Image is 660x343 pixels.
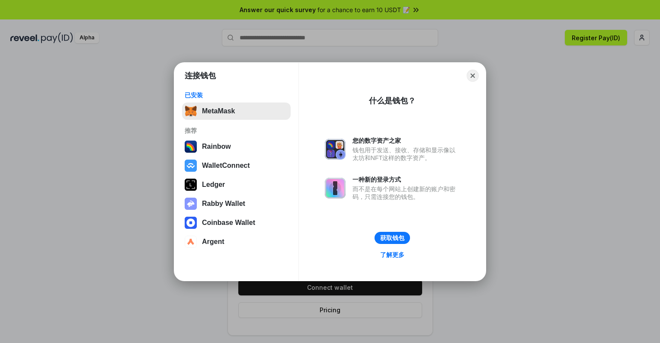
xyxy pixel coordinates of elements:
img: svg+xml,%3Csvg%20width%3D%22120%22%20height%3D%22120%22%20viewBox%3D%220%200%20120%20120%22%20fil... [185,141,197,153]
img: svg+xml,%3Csvg%20xmlns%3D%22http%3A%2F%2Fwww.w3.org%2F2000%2Fsvg%22%20fill%3D%22none%22%20viewBox... [325,178,346,199]
button: WalletConnect [182,157,291,174]
h1: 连接钱包 [185,71,216,81]
div: Rabby Wallet [202,200,245,208]
div: 钱包用于发送、接收、存储和显示像以太坊和NFT这样的数字资产。 [352,146,460,162]
button: Rabby Wallet [182,195,291,212]
img: svg+xml,%3Csvg%20xmlns%3D%22http%3A%2F%2Fwww.w3.org%2F2000%2Fsvg%22%20fill%3D%22none%22%20viewBox... [325,139,346,160]
img: svg+xml,%3Csvg%20width%3D%2228%22%20height%3D%2228%22%20viewBox%3D%220%200%2028%2028%22%20fill%3D... [185,160,197,172]
div: 而不是在每个网站上创建新的账户和密码，只需连接您的钱包。 [352,185,460,201]
div: Coinbase Wallet [202,219,255,227]
div: 获取钱包 [380,234,404,242]
button: Argent [182,233,291,250]
div: 您的数字资产之家 [352,137,460,144]
div: Rainbow [202,143,231,151]
button: Rainbow [182,138,291,155]
img: svg+xml,%3Csvg%20xmlns%3D%22http%3A%2F%2Fwww.w3.org%2F2000%2Fsvg%22%20width%3D%2228%22%20height%3... [185,179,197,191]
div: MetaMask [202,107,235,115]
img: svg+xml,%3Csvg%20width%3D%2228%22%20height%3D%2228%22%20viewBox%3D%220%200%2028%2028%22%20fill%3D... [185,236,197,248]
div: Argent [202,238,224,246]
div: WalletConnect [202,162,250,170]
div: 什么是钱包？ [369,96,416,106]
img: svg+xml,%3Csvg%20fill%3D%22none%22%20height%3D%2233%22%20viewBox%3D%220%200%2035%2033%22%20width%... [185,105,197,117]
div: 推荐 [185,127,288,135]
a: 了解更多 [375,249,410,260]
div: 已安装 [185,91,288,99]
button: Close [467,70,479,82]
button: Ledger [182,176,291,193]
img: svg+xml,%3Csvg%20width%3D%2228%22%20height%3D%2228%22%20viewBox%3D%220%200%2028%2028%22%20fill%3D... [185,217,197,229]
div: Ledger [202,181,225,189]
button: MetaMask [182,103,291,120]
div: 了解更多 [380,251,404,259]
button: 获取钱包 [375,232,410,244]
img: svg+xml,%3Csvg%20xmlns%3D%22http%3A%2F%2Fwww.w3.org%2F2000%2Fsvg%22%20fill%3D%22none%22%20viewBox... [185,198,197,210]
div: 一种新的登录方式 [352,176,460,183]
button: Coinbase Wallet [182,214,291,231]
